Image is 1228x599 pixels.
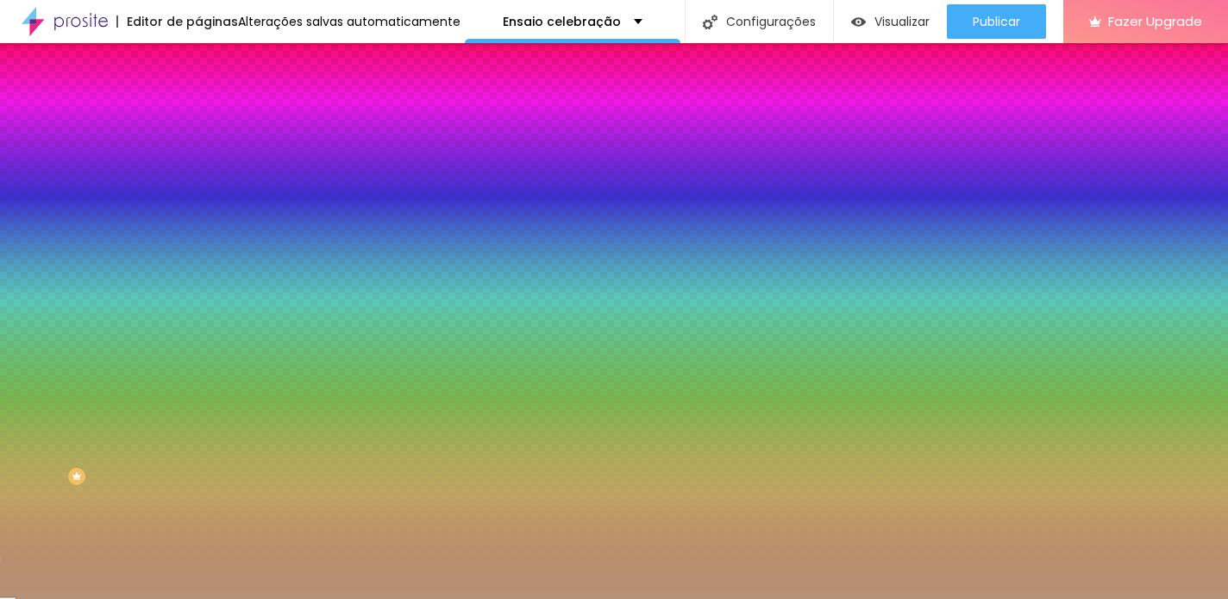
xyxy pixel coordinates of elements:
img: view-1.svg [851,15,866,29]
span: Visualizar [874,15,930,28]
span: Fazer Upgrade [1108,14,1202,28]
p: Ensaio celebração [503,16,621,28]
button: Publicar [947,4,1046,39]
button: Visualizar [834,4,947,39]
img: Icone [703,15,717,29]
div: Alterações salvas automaticamente [238,16,460,28]
span: Publicar [973,15,1020,28]
div: Editor de páginas [116,16,238,28]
